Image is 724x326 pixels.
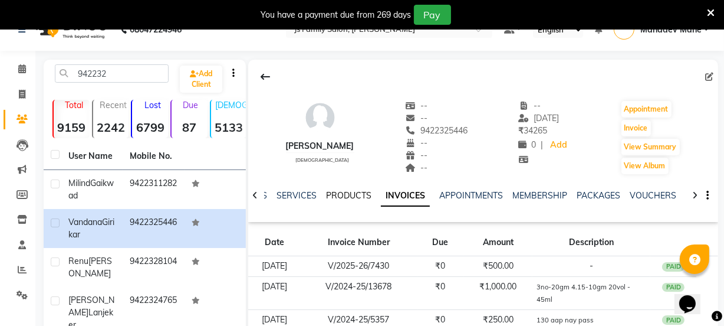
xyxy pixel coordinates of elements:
[132,120,168,135] strong: 6799
[137,100,168,110] p: Lost
[123,248,184,287] td: 9422328104
[674,279,712,314] iframe: chat widget
[662,283,684,292] div: PAID
[537,283,630,304] small: 3no-20gm 4.15-10gm 20vol - 45ml
[662,262,684,272] div: PAID
[68,178,114,201] span: Gaikwad
[630,190,676,201] a: VOUCHERS
[286,140,354,152] div: [PERSON_NAME]
[300,276,417,309] td: V/2024-25/13678
[463,256,532,277] td: ₹500.00
[621,139,680,155] button: View Summary
[518,125,524,136] span: ₹
[414,5,451,25] button: Pay
[463,276,532,309] td: ₹1,000.00
[277,190,317,201] a: SERVICES
[621,120,651,136] button: Invoice
[548,137,568,154] a: Add
[463,229,532,256] th: Amount
[326,190,371,201] a: PRODUCTS
[621,101,672,118] button: Appointment
[98,100,129,110] p: Recent
[417,229,464,256] th: Due
[295,157,349,163] span: [DEMOGRAPHIC_DATA]
[405,150,427,161] span: --
[58,100,90,110] p: Total
[417,256,464,277] td: ₹0
[216,100,247,110] p: [DEMOGRAPHIC_DATA]
[518,139,536,150] span: 0
[518,125,547,136] span: 34265
[172,120,208,135] strong: 87
[512,190,567,201] a: MEMBERSHIP
[577,190,620,201] a: PACKAGES
[174,100,208,110] p: Due
[248,256,300,277] td: [DATE]
[248,276,300,309] td: [DATE]
[532,229,650,256] th: Description
[261,9,412,21] div: You have a payment due from 269 days
[123,170,184,209] td: 9422311282
[211,120,247,135] strong: 5133
[439,190,503,201] a: APPOINTMENTS
[300,256,417,277] td: V/2025-26/7430
[518,100,541,111] span: --
[405,162,427,173] span: --
[61,143,123,170] th: User Name
[253,66,278,88] div: Back to Client
[405,138,427,148] span: --
[621,158,669,174] button: View Album
[518,113,559,123] span: [DATE]
[180,66,222,93] a: Add Client
[68,256,88,266] span: Renu
[417,276,464,309] td: ₹0
[68,217,102,227] span: Vandana
[248,229,300,256] th: Date
[640,24,702,36] span: Mahadev Mane
[541,139,543,151] span: |
[93,120,129,135] strong: 2242
[68,295,114,318] span: [PERSON_NAME]
[68,178,90,188] span: Milind
[662,315,684,325] div: PAID
[405,113,427,123] span: --
[55,64,169,83] input: Search by Name/Mobile/Email/Code
[405,100,427,111] span: --
[123,143,184,170] th: Mobile No.
[405,125,468,136] span: 9422325446
[130,13,182,46] b: 08047224946
[68,256,112,279] span: [PERSON_NAME]
[302,100,338,135] img: avatar
[381,185,430,207] a: INVOICES
[30,13,111,46] img: logo
[123,209,184,248] td: 9422325446
[300,229,417,256] th: Invoice Number
[54,120,90,135] strong: 9159
[590,260,593,271] span: -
